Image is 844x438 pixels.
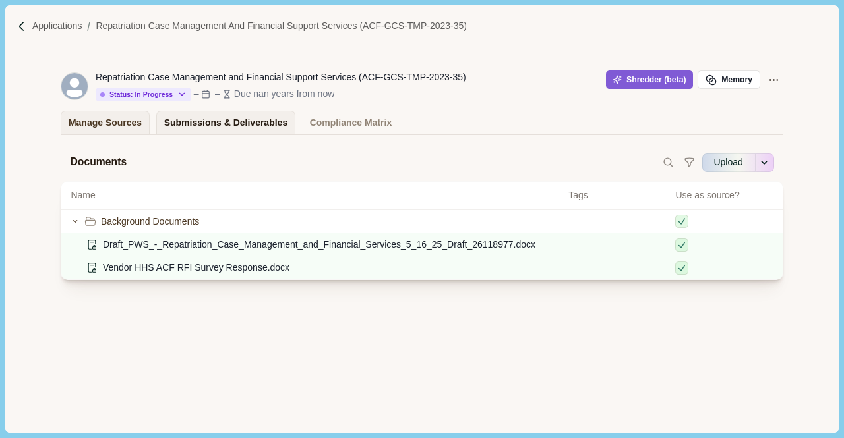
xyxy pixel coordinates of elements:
[606,70,694,89] button: Shredder (beta)
[70,154,127,171] span: Documents
[156,111,295,134] a: Submissions & Deliverables
[698,70,760,89] button: Memory
[302,111,399,134] a: Compliance Matrix
[101,215,199,229] span: Background Documents
[16,20,28,32] img: Forward slash icon
[215,87,220,101] div: –
[69,111,142,134] div: Manage Sources
[71,188,95,202] span: Name
[568,188,666,202] span: Tags
[96,70,466,84] div: Repatriation Case Management and Financial Support Services (ACF-GCS-TMP-2023-35)
[164,111,288,134] div: Submissions & Deliverables
[103,261,289,275] span: Vendor HHS ACF RFI Survey Response.docx
[82,20,96,32] img: Forward slash icon
[675,188,739,202] span: Use as source?
[756,152,774,173] button: See more options
[310,111,392,134] div: Compliance Matrix
[96,19,467,33] a: Repatriation Case Management and Financial Support Services (ACF-GCS-TMP-2023-35)
[32,19,82,33] a: Applications
[765,70,783,89] button: Application Actions
[103,238,535,252] span: Draft_PWS_-_Repatriation_Case_Management_and_Financial_Services_5_16_25_Draft_26118977.docx
[234,87,335,101] div: Due nan years from now
[61,73,88,99] svg: avatar
[96,88,191,101] button: Status: In Progress
[61,111,149,134] a: Manage Sources
[702,152,755,173] button: Upload
[194,87,199,101] div: –
[100,90,173,99] div: Status: In Progress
